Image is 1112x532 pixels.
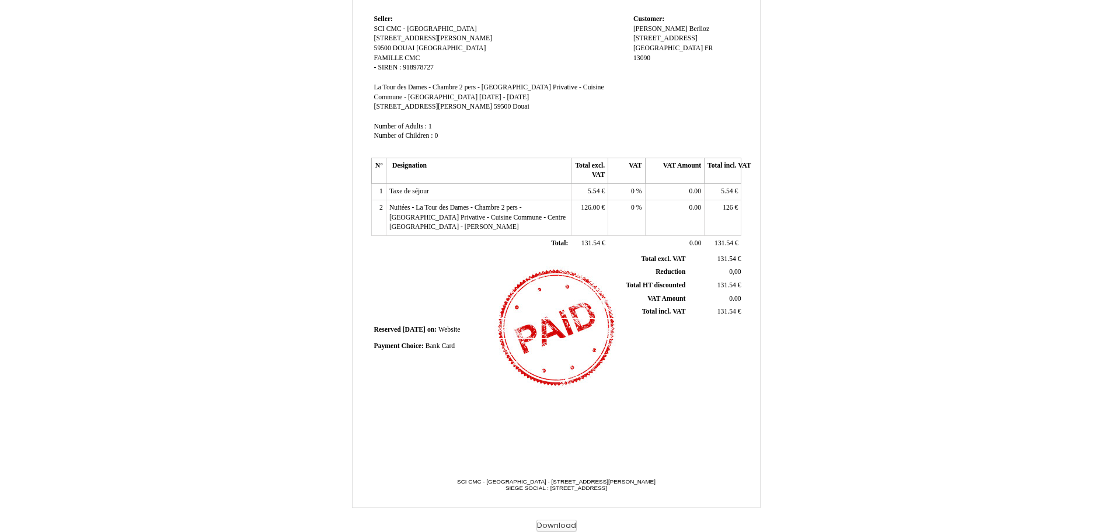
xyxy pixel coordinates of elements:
span: Number of Adults : [374,123,427,130]
span: [STREET_ADDRESS][PERSON_NAME] [374,34,493,42]
span: SCI CMC - [GEOGRAPHIC_DATA] - [STREET_ADDRESS][PERSON_NAME] [457,478,656,485]
td: % [608,184,645,200]
span: 13090 [633,54,650,62]
span: 126.00 [581,204,599,211]
span: 0 [631,204,635,211]
span: - [374,64,377,71]
span: Douai [513,103,529,110]
td: € [705,235,741,252]
span: CMC [405,54,420,62]
span: 59500 [494,103,511,110]
td: 2 [371,200,386,235]
span: Reduction [656,268,685,276]
td: € [571,184,608,200]
td: € [688,305,743,319]
span: [PERSON_NAME] [633,25,688,33]
button: Download [536,520,577,532]
span: 131.54 [717,308,736,315]
span: SIEGE SOCIAL : [STREET_ADDRESS] [506,485,607,491]
span: Taxe de séjour [389,187,429,195]
th: N° [371,158,386,183]
span: FAMILLE [374,54,403,62]
td: € [571,235,608,252]
span: 0 [631,187,635,195]
span: 126 [723,204,733,211]
span: Number of Children : [374,132,433,140]
span: 59500 [374,44,391,52]
td: € [688,279,743,293]
span: Customer: [633,15,664,23]
td: € [571,200,608,235]
span: 0.00 [689,204,701,211]
td: % [608,200,645,235]
span: Total incl. VAT [642,308,686,315]
span: 0.00 [689,187,701,195]
th: VAT [608,158,645,183]
span: VAT Amount [647,295,685,302]
td: € [688,253,743,266]
th: VAT Amount [645,158,704,183]
td: € [705,200,741,235]
span: Total excl. VAT [642,255,686,263]
span: 131.54 [714,239,733,247]
span: 131.54 [581,239,600,247]
span: FR [705,44,713,52]
span: Total: [551,239,568,247]
span: 0.00 [689,239,701,247]
span: on: [427,326,437,333]
span: [GEOGRAPHIC_DATA] [633,44,703,52]
span: 131.54 [717,281,736,289]
span: 5.54 [721,187,733,195]
span: Website [438,326,460,333]
span: [DATE] - [DATE] [479,93,529,101]
span: 0 [434,132,438,140]
td: € [705,184,741,200]
th: Total incl. VAT [705,158,741,183]
span: [STREET_ADDRESS][PERSON_NAME] [374,103,493,110]
th: Designation [386,158,571,183]
span: 1 [428,123,432,130]
td: 1 [371,184,386,200]
span: [GEOGRAPHIC_DATA] [416,44,486,52]
span: Berlioz [689,25,709,33]
span: 131.54 [717,255,736,263]
span: La Tour des Dames - Chambre 2 pers - [GEOGRAPHIC_DATA] Privative - Cuisine Commune - [GEOGRAPHIC_... [374,84,604,101]
span: [STREET_ADDRESS] [633,34,698,42]
span: DOUAI [393,44,415,52]
span: 0.00 [729,295,741,302]
span: SIREN : 918978727 [378,64,433,71]
span: 0,00 [729,268,741,276]
span: Nuitées - La Tour des Dames - Chambre 2 pers - [GEOGRAPHIC_DATA] Privative - Cuisine Commune - Ce... [389,204,566,231]
span: 5.54 [588,187,599,195]
th: Total excl. VAT [571,158,608,183]
span: SCI CMC - [GEOGRAPHIC_DATA] [374,25,477,33]
span: Payment Choice: [374,342,424,350]
span: Total HT discounted [626,281,685,289]
span: Reserved [374,326,401,333]
span: [DATE] [403,326,426,333]
span: Bank Card [426,342,455,350]
span: Seller: [374,15,393,23]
